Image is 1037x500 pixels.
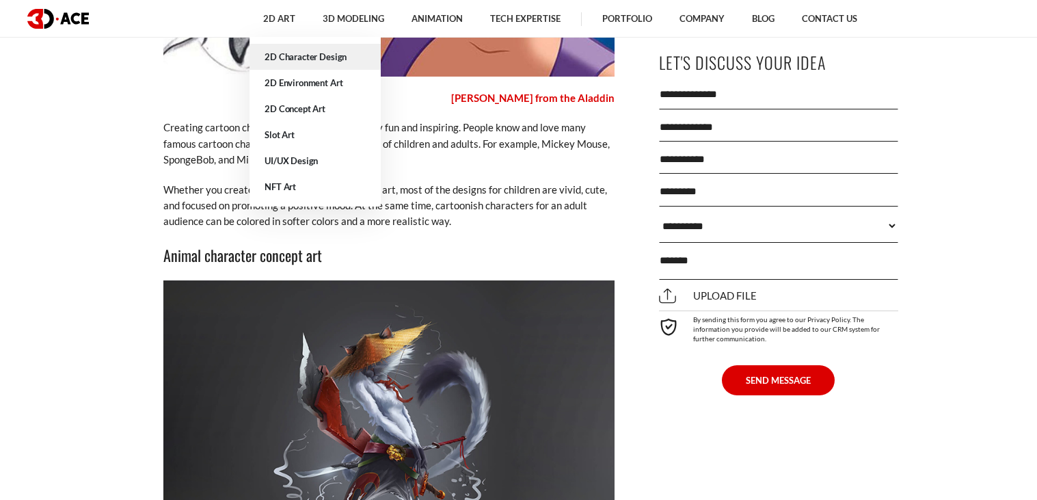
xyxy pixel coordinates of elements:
p: Creating cartoon character concept art is usually fun and inspiring. People know and love many fa... [163,120,615,168]
a: NFT Art [250,174,381,200]
h3: Animal character concept art [163,244,615,267]
p: Whether you create 3D or 2D character concept art, most of the designs for children are vivid, cu... [163,182,615,230]
a: 2D Environment Art [250,70,381,96]
button: SEND MESSAGE [722,365,835,395]
a: [PERSON_NAME] from the Aladdin [451,92,615,104]
p: Let's Discuss Your Idea [659,47,898,78]
a: 2D Concept Art [250,96,381,122]
a: Slot Art [250,122,381,148]
span: Upload file [659,289,757,302]
a: UI/UX Design [250,148,381,174]
a: 2D Character Design [250,44,381,70]
div: By sending this form you agree to our Privacy Policy. The information you provide will be added t... [659,310,898,343]
img: logo dark [27,9,89,29]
